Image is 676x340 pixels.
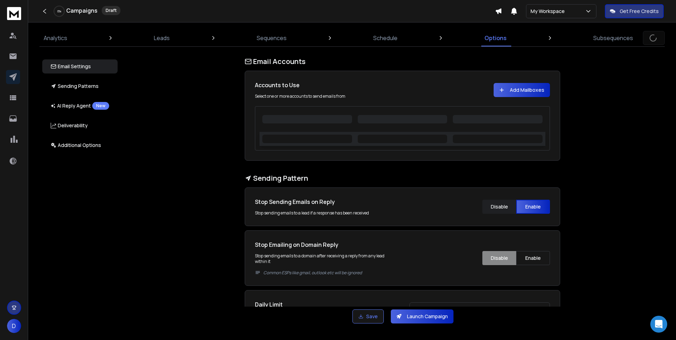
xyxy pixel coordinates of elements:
[531,8,568,15] p: My Workspace
[484,34,507,42] p: Options
[7,319,21,333] button: D
[373,34,398,42] p: Schedule
[593,34,633,42] p: Subsequences
[480,30,511,46] a: Options
[7,7,21,20] img: logo
[44,34,67,42] p: Analytics
[150,30,174,46] a: Leads
[620,8,659,15] p: Get Free Credits
[154,34,170,42] p: Leads
[42,59,118,73] button: Email Settings
[257,34,287,42] p: Sequences
[57,9,61,13] p: 0 %
[252,30,291,46] a: Sequences
[650,316,667,333] div: Open Intercom Messenger
[369,30,402,46] a: Schedule
[589,30,637,46] a: Subsequences
[605,4,664,18] button: Get Free Credits
[66,6,98,15] h1: Campaigns
[102,6,120,15] div: Draft
[51,63,91,70] p: Email Settings
[245,57,560,66] h1: Email Accounts
[39,30,71,46] a: Analytics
